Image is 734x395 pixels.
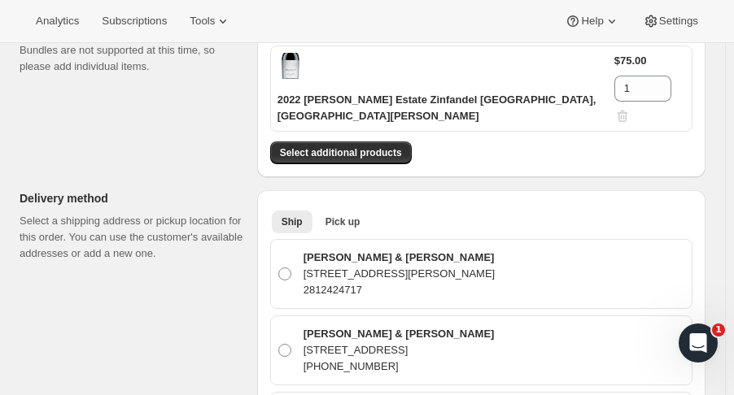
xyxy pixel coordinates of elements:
p: [PERSON_NAME] & [PERSON_NAME] [304,326,495,342]
p: [STREET_ADDRESS][PERSON_NAME] [304,266,496,282]
p: Delivery method [20,190,244,206]
button: Subscriptions [92,10,177,33]
iframe: Intercom live chat [679,323,718,362]
span: Tools [190,15,215,28]
button: Settings [633,10,708,33]
p: $75.00 [614,53,647,69]
span: Subscriptions [102,15,167,28]
button: Analytics [26,10,89,33]
span: Pick up [325,215,360,228]
span: 1 [712,323,725,336]
span: Settings [659,15,698,28]
p: [PERSON_NAME] & [PERSON_NAME] [304,250,496,266]
button: Help [555,10,629,33]
button: Select additional products [270,141,412,164]
button: Tools [180,10,241,33]
p: Select the products to include in this order. Bundles are not supported at this time, so please a... [20,26,244,75]
span: Help [581,15,603,28]
p: 2022 [PERSON_NAME] Estate Zinfandel [GEOGRAPHIC_DATA], [GEOGRAPHIC_DATA][PERSON_NAME] [277,92,614,124]
p: [STREET_ADDRESS] [304,342,495,358]
p: [PHONE_NUMBER] [304,358,495,375]
span: Default Title [277,53,304,79]
span: Analytics [36,15,79,28]
span: Ship [282,215,303,228]
p: 2812424717 [304,282,496,298]
p: Select a shipping address or pickup location for this order. You can use the customer's available... [20,213,244,262]
span: Select additional products [280,146,402,159]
